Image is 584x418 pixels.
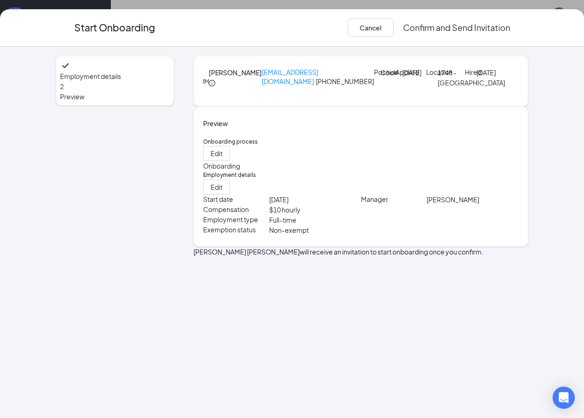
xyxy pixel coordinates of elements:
p: Applied [396,67,402,77]
h4: Preview [203,118,518,128]
span: Preview [60,91,170,102]
span: 2 [60,82,64,91]
button: Confirm and Send Invitation [403,18,510,37]
p: · [PHONE_NUMBER] [262,67,374,86]
p: Location [426,67,438,77]
p: [DATE] [476,67,500,78]
button: Cancel [348,18,394,37]
h5: Onboarding process [203,138,518,146]
svg: Checkmark [60,60,71,71]
p: Employment type [203,215,269,224]
span: Onboarding [203,162,240,170]
p: [PERSON_NAME] [PERSON_NAME] will receive an invitation to start onboarding once you confirm. [193,247,528,257]
p: Cook [380,67,393,78]
p: Start date [203,194,269,204]
button: Edit [203,146,230,161]
p: Position [374,67,380,77]
a: [EMAIL_ADDRESS][DOMAIN_NAME] [262,68,318,85]
p: 1748 - [GEOGRAPHIC_DATA] [438,67,461,88]
p: $ 10 hourly [269,205,361,215]
span: Employment details [60,71,170,81]
p: Hired [465,67,476,77]
p: Non-exempt [269,225,361,235]
div: JM [202,76,210,86]
span: Edit [211,149,223,158]
h5: Employment details [203,171,518,179]
button: Edit [203,180,230,194]
h3: Start Onboarding [74,20,155,35]
p: [DATE] [402,67,415,78]
p: [DATE] [269,194,361,205]
p: Full-time [269,215,361,225]
span: Edit [211,182,223,192]
p: Manager [361,194,427,204]
p: Compensation [203,205,269,214]
p: [PERSON_NAME] [427,194,518,205]
span: info-circle [209,80,215,86]
div: Open Intercom Messenger [553,387,575,409]
p: Exemption status [203,225,269,234]
h4: [PERSON_NAME] [209,67,262,78]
